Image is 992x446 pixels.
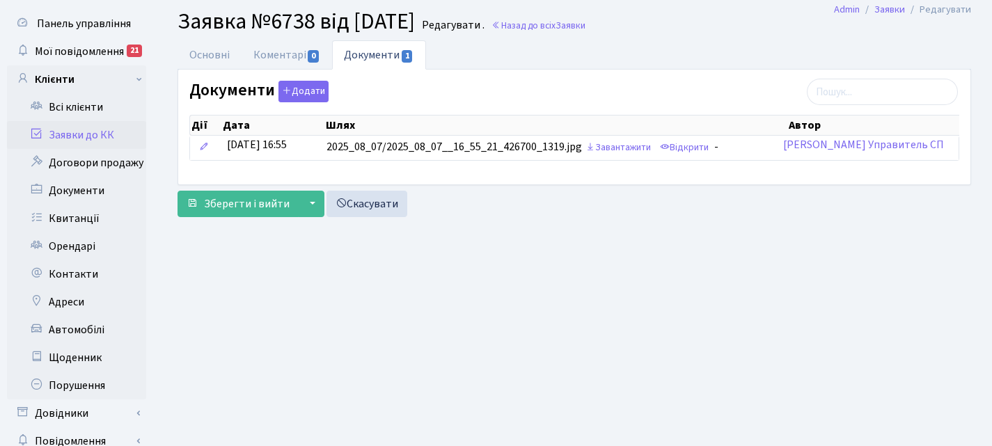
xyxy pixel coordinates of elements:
[178,40,242,70] a: Основні
[7,260,146,288] a: Контакти
[35,44,124,59] span: Мої повідомлення
[582,137,654,159] a: Завантажити
[7,232,146,260] a: Орендарі
[37,16,131,31] span: Панель управління
[402,50,413,63] span: 1
[227,137,287,152] span: [DATE] 16:55
[178,191,299,217] button: Зберегти і вийти
[332,40,425,70] a: Документи
[491,19,585,32] a: Назад до всіхЗаявки
[7,38,146,65] a: Мої повідомлення21
[656,137,712,159] a: Відкрити
[127,45,142,57] div: 21
[834,2,860,17] a: Admin
[7,93,146,121] a: Всі клієнти
[714,140,718,155] span: -
[7,344,146,372] a: Щоденник
[7,316,146,344] a: Автомобілі
[190,116,221,135] th: Дії
[321,136,778,160] td: 2025_08_07/2025_08_07__16_55_21_426700_1319.jpg
[7,372,146,399] a: Порушення
[807,79,958,105] input: Пошук...
[326,191,407,217] a: Скасувати
[7,121,146,149] a: Заявки до КК
[189,81,329,102] label: Документи
[905,2,971,17] li: Редагувати
[7,399,146,427] a: Довідники
[7,10,146,38] a: Панель управління
[7,288,146,316] a: Адреси
[7,149,146,177] a: Договори продажу
[308,50,319,63] span: 0
[419,19,485,32] small: Редагувати .
[275,79,329,103] a: Додати
[787,116,969,135] th: Автор
[556,19,585,32] span: Заявки
[242,40,332,70] a: Коментарі
[7,177,146,205] a: Документи
[7,65,146,93] a: Клієнти
[178,6,415,38] span: Заявка №6738 від [DATE]
[874,2,905,17] a: Заявки
[278,81,329,102] button: Документи
[204,196,290,212] span: Зберегти і вийти
[7,205,146,232] a: Квитанції
[221,116,324,135] th: Дата
[324,116,787,135] th: Шлях
[783,137,944,152] a: [PERSON_NAME] Управитель СП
